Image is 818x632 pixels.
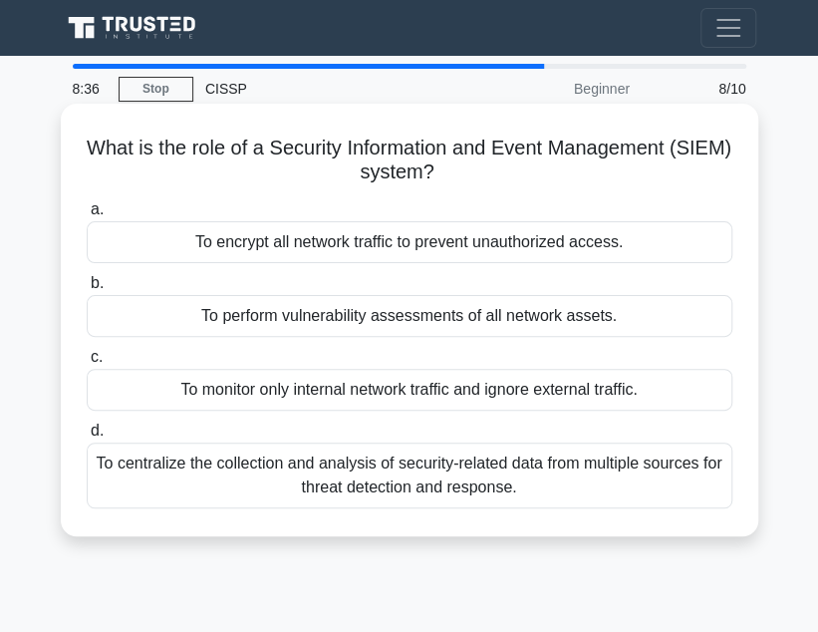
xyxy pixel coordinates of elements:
[91,200,104,217] span: a.
[87,443,732,508] div: To centralize the collection and analysis of security-related data from multiple sources for thre...
[91,274,104,291] span: b.
[85,136,734,185] h5: What is the role of a Security Information and Event Management (SIEM) system?
[700,8,756,48] button: Toggle navigation
[61,69,119,109] div: 8:36
[467,69,642,109] div: Beginner
[87,295,732,337] div: To perform vulnerability assessments of all network assets.
[87,369,732,411] div: To monitor only internal network traffic and ignore external traffic.
[91,422,104,439] span: d.
[119,77,193,102] a: Stop
[87,221,732,263] div: To encrypt all network traffic to prevent unauthorized access.
[642,69,758,109] div: 8/10
[193,69,467,109] div: CISSP
[91,348,103,365] span: c.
